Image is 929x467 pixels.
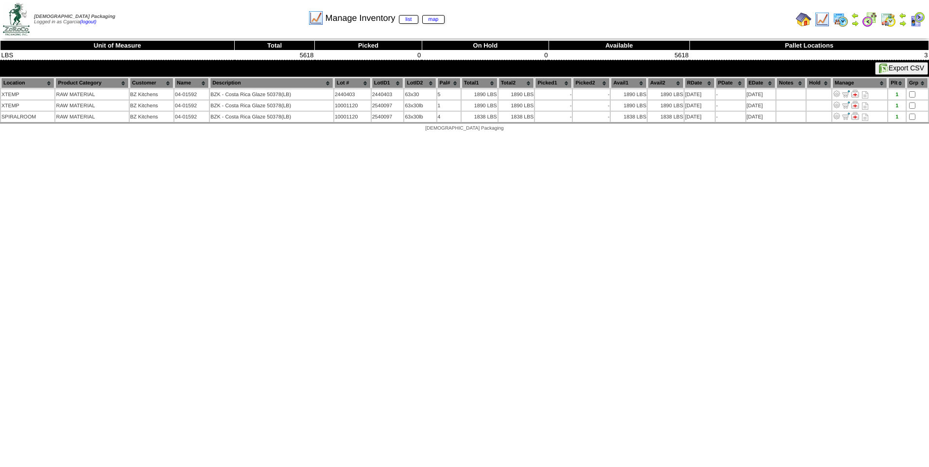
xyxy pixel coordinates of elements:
img: calendarcustomer.gif [910,12,925,27]
th: Plt [888,78,906,88]
td: 10001120 [334,100,371,111]
img: Adjust [833,112,841,120]
img: arrowleft.gif [851,12,859,19]
img: Adjust [833,101,841,109]
td: RAW MATERIAL [55,112,128,122]
img: Manage Hold [851,101,859,109]
img: calendarblend.gif [862,12,877,27]
td: 0 [422,50,549,60]
img: calendarprod.gif [833,12,848,27]
span: Logged in as Cgarcia [34,14,115,25]
td: 04-01592 [174,89,209,100]
th: Pal# [437,78,461,88]
td: LBS [0,50,235,60]
td: 1890 LBS [462,100,498,111]
td: - [716,89,745,100]
a: list [399,15,418,24]
td: - [573,89,610,100]
img: line_graph.gif [814,12,830,27]
th: Customer [130,78,173,88]
td: 2540097 [372,112,404,122]
th: RDate [685,78,715,88]
img: Move [842,90,850,98]
td: BZK - Costa Rica Glaze 50378(LB) [210,89,333,100]
th: Product Category [55,78,128,88]
img: Adjust [833,90,841,98]
td: 1890 LBS [462,89,498,100]
td: RAW MATERIAL [55,89,128,100]
span: [DEMOGRAPHIC_DATA] Packaging [34,14,115,19]
th: Hold [807,78,831,88]
td: BZ Kitchens [130,112,173,122]
i: Note [862,114,868,121]
th: LotID1 [372,78,404,88]
td: 0 [315,50,422,60]
td: 04-01592 [174,100,209,111]
td: 1890 LBS [499,89,534,100]
td: SPIRALROOM [1,112,54,122]
td: BZ Kitchens [130,100,173,111]
img: line_graph.gif [308,10,324,26]
td: 63x30lb [404,100,436,111]
th: Avail1 [611,78,647,88]
td: 3 [689,50,929,60]
td: 2540097 [372,100,404,111]
img: Manage Hold [851,112,859,120]
td: [DATE] [746,89,776,100]
td: [DATE] [746,112,776,122]
td: XTEMP [1,89,54,100]
td: 2440403 [372,89,404,100]
div: 1 [889,92,905,98]
td: - [535,89,572,100]
th: Pallet Locations [689,41,929,50]
a: map [422,15,445,24]
td: 4 [437,112,461,122]
span: Manage Inventory [325,13,445,23]
td: 04-01592 [174,112,209,122]
th: Total [235,41,315,50]
th: LotID2 [404,78,436,88]
td: 5618 [235,50,315,60]
td: 10001120 [334,112,371,122]
td: - [573,112,610,122]
td: 2440403 [334,89,371,100]
td: 1838 LBS [611,112,647,122]
th: Picked [315,41,422,50]
td: 63x30lb [404,112,436,122]
img: arrowright.gif [851,19,859,27]
i: Note [862,102,868,110]
th: Name [174,78,209,88]
td: [DATE] [685,89,715,100]
td: 1890 LBS [648,89,684,100]
a: (logout) [80,19,97,25]
span: [DEMOGRAPHIC_DATA] Packaging [425,126,503,131]
td: 63x30 [404,89,436,100]
th: Total1 [462,78,498,88]
i: Note [862,91,868,99]
div: 1 [889,103,905,109]
td: 1890 LBS [611,89,647,100]
img: Move [842,112,850,120]
td: 1838 LBS [499,112,534,122]
th: Description [210,78,333,88]
td: 1838 LBS [462,112,498,122]
td: [DATE] [685,100,715,111]
td: 1890 LBS [611,100,647,111]
td: RAW MATERIAL [55,100,128,111]
th: PDate [716,78,745,88]
td: 1838 LBS [648,112,684,122]
img: zoroco-logo-small.webp [3,3,30,35]
th: Lot # [334,78,371,88]
td: BZK - Costa Rica Glaze 50378(LB) [210,112,333,122]
img: arrowright.gif [899,19,907,27]
td: 5618 [549,50,689,60]
td: 1890 LBS [499,100,534,111]
button: Export CSV [875,62,928,75]
td: 5 [437,89,461,100]
img: Manage Hold [851,90,859,98]
th: Unit of Measure [0,41,235,50]
td: 1890 LBS [648,100,684,111]
td: - [535,100,572,111]
th: Available [549,41,689,50]
td: [DATE] [746,100,776,111]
